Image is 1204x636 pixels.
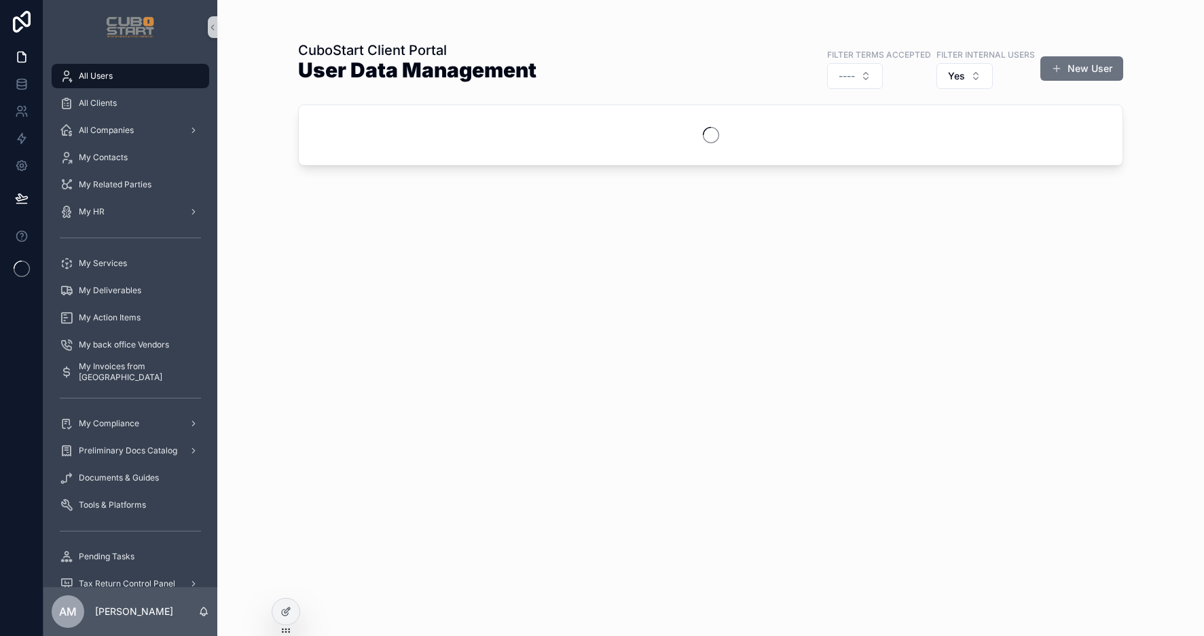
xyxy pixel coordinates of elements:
a: Preliminary Docs Catalog [52,438,209,463]
span: AM [59,603,77,620]
span: All Companies [79,125,134,136]
a: My Compliance [52,411,209,436]
span: My Action Items [79,312,141,323]
a: Tools & Platforms [52,493,209,517]
a: My back office Vendors [52,333,209,357]
span: All Users [79,71,113,81]
label: Filter Internal Users [936,48,1035,60]
a: My Contacts [52,145,209,170]
span: Tax Return Control Panel [79,578,175,589]
h1: User Data Management [298,60,536,80]
span: My Invoices from [GEOGRAPHIC_DATA] [79,361,196,383]
img: App logo [106,16,154,38]
span: All Clients [79,98,117,109]
span: Documents & Guides [79,472,159,483]
span: My Related Parties [79,179,151,190]
div: scrollable content [43,54,217,587]
a: Pending Tasks [52,544,209,569]
a: All Companies [52,118,209,143]
a: Documents & Guides [52,466,209,490]
a: All Clients [52,91,209,115]
a: My Services [52,251,209,276]
button: New User [1040,56,1123,81]
span: My Contacts [79,152,128,163]
span: My HR [79,206,105,217]
span: Tools & Platforms [79,500,146,510]
span: Preliminary Docs Catalog [79,445,177,456]
a: My Action Items [52,305,209,330]
span: My Deliverables [79,285,141,296]
span: My Compliance [79,418,139,429]
a: My HR [52,200,209,224]
span: Pending Tasks [79,551,134,562]
span: ---- [839,69,855,83]
span: My Services [79,258,127,269]
button: Select Button [936,63,993,89]
a: Tax Return Control Panel [52,572,209,596]
span: My back office Vendors [79,339,169,350]
span: Yes [948,69,965,83]
a: All Users [52,64,209,88]
h1: CuboStart Client Portal [298,41,536,60]
p: [PERSON_NAME] [95,605,173,618]
a: My Related Parties [52,172,209,197]
a: My Deliverables [52,278,209,303]
button: Select Button [827,63,883,89]
a: My Invoices from [GEOGRAPHIC_DATA] [52,360,209,384]
label: Filter Terms Accepted [827,48,931,60]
